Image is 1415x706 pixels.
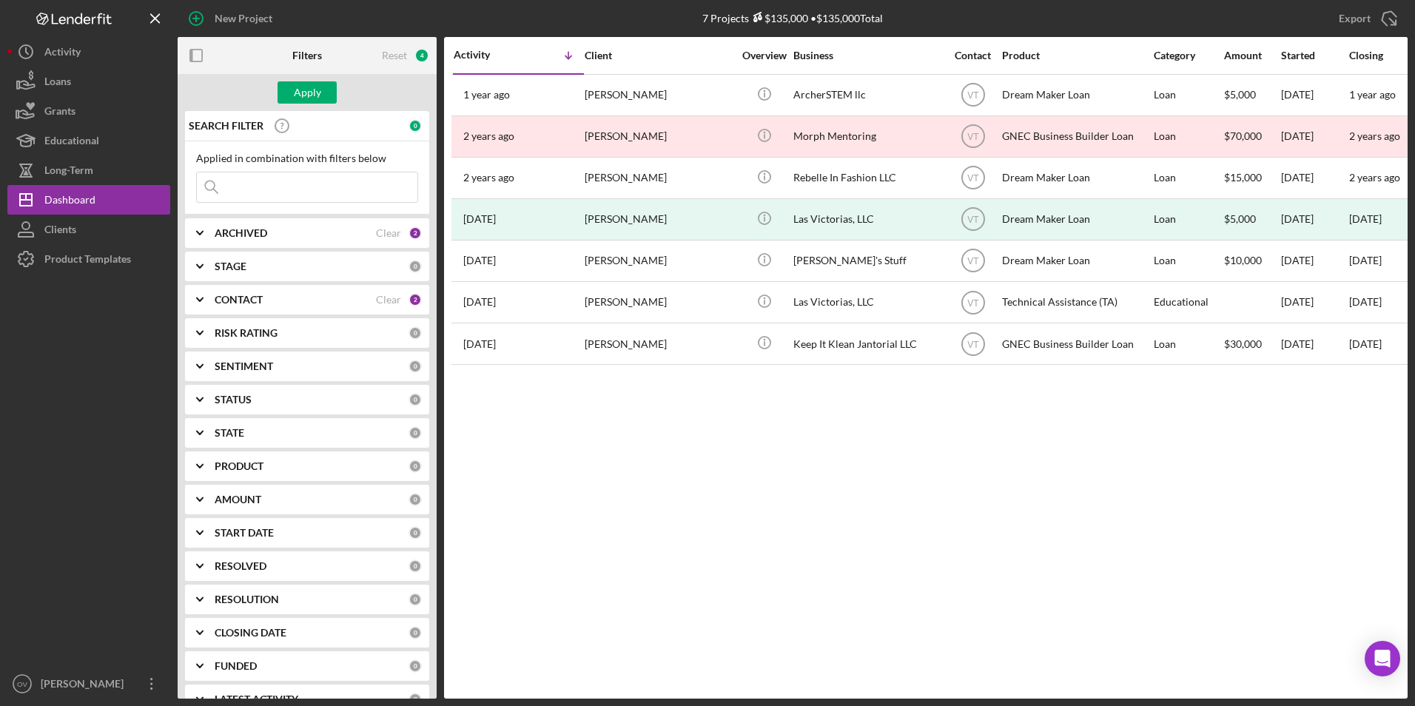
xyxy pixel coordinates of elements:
[1224,117,1280,156] div: $70,000
[967,173,979,184] text: VT
[585,158,733,198] div: [PERSON_NAME]
[1002,200,1150,239] div: Dream Maker Loan
[1324,4,1408,33] button: Export
[1224,171,1262,184] span: $15,000
[585,241,733,280] div: [PERSON_NAME]
[585,324,733,363] div: [PERSON_NAME]
[215,560,266,572] b: RESOLVED
[585,75,733,115] div: [PERSON_NAME]
[585,50,733,61] div: Client
[44,126,99,159] div: Educational
[1281,241,1348,280] div: [DATE]
[7,155,170,185] button: Long-Term
[189,120,263,132] b: SEARCH FILTER
[945,50,1001,61] div: Contact
[1002,241,1150,280] div: Dream Maker Loan
[1154,241,1223,280] div: Loan
[409,293,422,306] div: 2
[294,81,321,104] div: Apply
[7,37,170,67] button: Activity
[1349,213,1382,225] div: [DATE]
[967,90,979,101] text: VT
[1281,75,1348,115] div: [DATE]
[1281,324,1348,363] div: [DATE]
[454,49,519,61] div: Activity
[409,426,422,440] div: 0
[7,96,170,126] button: Grants
[414,48,429,63] div: 4
[409,393,422,406] div: 0
[1365,641,1400,676] div: Open Intercom Messenger
[1154,117,1223,156] div: Loan
[409,659,422,673] div: 0
[215,494,261,505] b: AMOUNT
[376,294,401,306] div: Clear
[7,669,170,699] button: OV[PERSON_NAME]
[215,260,246,272] b: STAGE
[409,626,422,639] div: 0
[215,227,267,239] b: ARCHIVED
[463,255,496,266] time: 2022-07-12 12:51
[7,126,170,155] button: Educational
[463,338,496,350] time: 2021-04-12 14:33
[967,256,979,266] text: VT
[215,360,273,372] b: SENTIMENT
[463,172,514,184] time: 2023-09-08 12:10
[793,324,941,363] div: Keep It Klean Jantorial LLC
[463,89,510,101] time: 2024-04-18 04:16
[749,12,808,24] div: $135,000
[215,327,278,339] b: RISK RATING
[178,4,287,33] button: New Project
[215,660,257,672] b: FUNDED
[409,326,422,340] div: 0
[409,593,422,606] div: 0
[463,213,496,225] time: 2022-10-21 04:22
[967,215,979,225] text: VT
[1224,88,1256,101] span: $5,000
[215,427,244,439] b: STATE
[44,96,75,130] div: Grants
[215,4,272,33] div: New Project
[793,117,941,156] div: Morph Mentoring
[736,50,792,61] div: Overview
[409,260,422,273] div: 0
[409,119,422,132] div: 0
[1002,158,1150,198] div: Dream Maker Loan
[1224,254,1262,266] span: $10,000
[409,360,422,373] div: 0
[1002,50,1150,61] div: Product
[278,81,337,104] button: Apply
[7,244,170,274] a: Product Templates
[44,185,95,218] div: Dashboard
[1154,75,1223,115] div: Loan
[196,152,418,164] div: Applied in combination with filters below
[44,244,131,278] div: Product Templates
[1281,283,1348,322] div: [DATE]
[1281,158,1348,198] div: [DATE]
[1349,171,1400,184] time: 2 years ago
[793,200,941,239] div: Las Victorias, LLC
[1002,324,1150,363] div: GNEC Business Builder Loan
[793,283,941,322] div: Las Victorias, LLC
[1281,117,1348,156] div: [DATE]
[1154,324,1223,363] div: Loan
[215,627,286,639] b: CLOSING DATE
[7,215,170,244] button: Clients
[793,50,941,61] div: Business
[1349,295,1382,308] time: [DATE]
[585,117,733,156] div: [PERSON_NAME]
[793,158,941,198] div: Rebelle In Fashion LLC
[37,669,133,702] div: [PERSON_NAME]
[409,559,422,573] div: 0
[409,693,422,706] div: 0
[44,67,71,100] div: Loans
[7,67,170,96] button: Loans
[7,185,170,215] button: Dashboard
[585,283,733,322] div: [PERSON_NAME]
